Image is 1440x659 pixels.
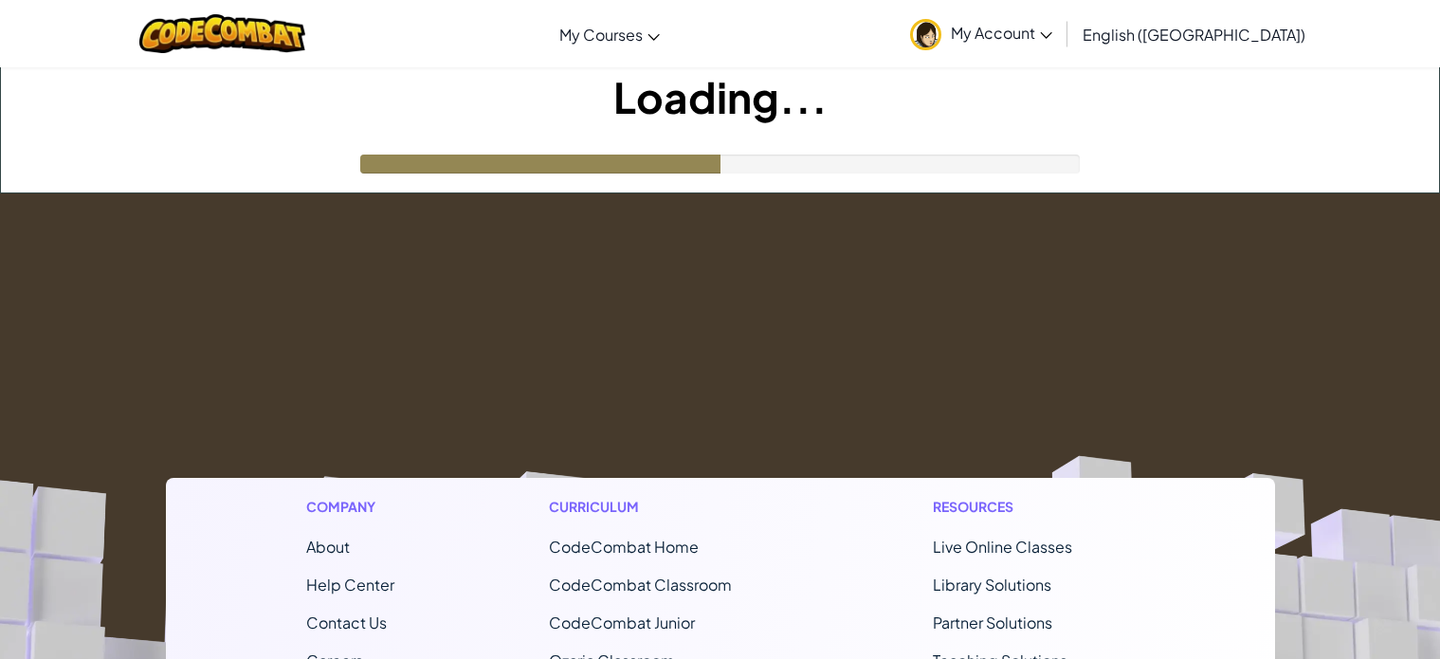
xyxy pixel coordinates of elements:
h1: Curriculum [549,497,778,517]
h1: Company [306,497,394,517]
a: Help Center [306,575,394,595]
span: My Account [951,23,1052,43]
span: My Courses [559,25,643,45]
span: English ([GEOGRAPHIC_DATA]) [1083,25,1305,45]
span: Contact Us [306,613,387,632]
a: My Courses [550,9,669,60]
span: CodeCombat Home [549,537,699,557]
a: Library Solutions [933,575,1051,595]
a: CodeCombat Junior [549,613,695,632]
h1: Resources [933,497,1135,517]
a: My Account [901,4,1062,64]
img: CodeCombat logo [139,14,305,53]
a: English ([GEOGRAPHIC_DATA]) [1073,9,1315,60]
h1: Loading... [1,67,1439,126]
img: avatar [910,19,941,50]
a: About [306,537,350,557]
a: Partner Solutions [933,613,1052,632]
a: CodeCombat Classroom [549,575,732,595]
a: Live Online Classes [933,537,1072,557]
